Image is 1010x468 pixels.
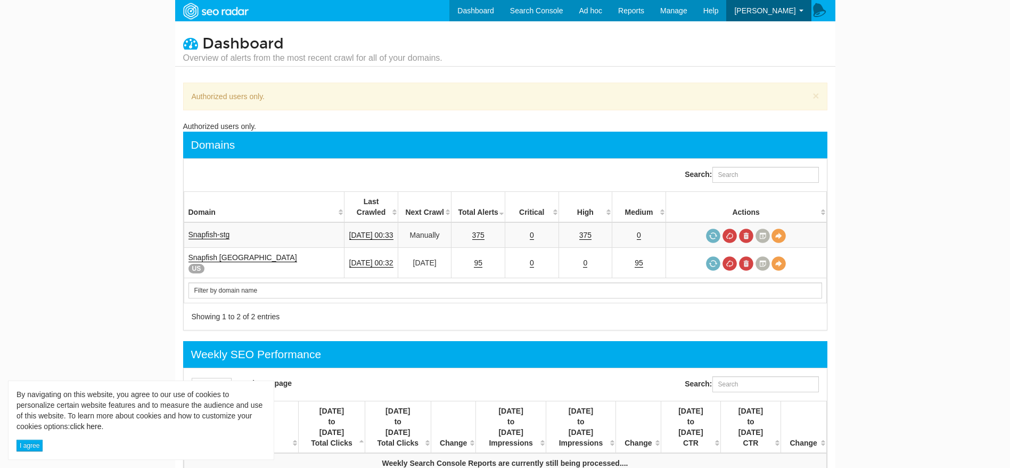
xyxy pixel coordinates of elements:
a: 0 [583,259,587,268]
th: Medium: activate to sort column descending [612,192,666,223]
span: Ad hoc [579,6,602,15]
th: Next Crawl: activate to sort column descending [398,192,451,223]
input: Search: [712,376,819,392]
div: Weekly SEO Performance [191,346,322,362]
button: × [812,90,819,101]
a: Cancel in-progress audit [722,256,737,271]
a: [DATE] 00:33 [349,231,393,240]
a: [DATE] 00:32 [349,259,393,268]
a: Crawl History [756,256,770,271]
a: 95 [474,259,482,268]
a: Cancel in-progress audit [722,229,737,243]
th: Critical: activate to sort column descending [505,192,559,223]
td: [DATE] [398,248,451,278]
th: Change : activate to sort column ascending [431,401,475,454]
label: Search: [685,167,818,183]
i:  [183,36,198,51]
th: Last Crawled: activate to sort column descending [344,192,398,223]
th: Actions: activate to sort column ascending [666,192,826,223]
span: [PERSON_NAME] [734,6,795,15]
span: Manage [660,6,687,15]
a: 0 [637,231,641,240]
a: 0 [530,259,534,268]
select: records per page [192,378,232,389]
a: 375 [579,231,592,240]
a: Delete most recent audit [739,229,753,243]
a: click here [70,422,101,431]
a: Crawl History [756,229,770,243]
span: Dashboard [202,35,284,53]
span: Request a crawl [706,229,720,243]
th: High: activate to sort column descending [559,192,612,223]
input: Search [188,283,822,298]
th: Total Alerts: activate to sort column ascending [451,192,505,223]
th: 08/23/2025 to 08/29/2025 Impressions : activate to sort column ascending [476,401,546,454]
a: Request a crawl [706,256,720,271]
img: SEORadar [179,2,252,21]
a: 0 [530,231,534,240]
th: 08/23/2025 to 08/29/2025 CTR : activate to sort column ascending [661,401,721,454]
div: Authorized users only. [183,83,827,110]
strong: Weekly Search Console Reports are currently still being processed.... [382,459,628,467]
span: Reports [618,6,644,15]
td: Manually [398,222,451,248]
input: Search: [712,167,819,183]
span: Search Console [510,6,563,15]
a: 375 [472,231,485,240]
div: Domains [191,137,235,153]
span: Help [703,6,719,15]
th: 08/30/2025 to 09/05/2025 Impressions : activate to sort column ascending [546,401,615,454]
div: Showing 1 to 2 of 2 entries [192,311,492,322]
div: By navigating on this website, you agree to our use of cookies to personalize certain website fea... [17,389,266,432]
a: View Domain Overview [771,229,786,243]
label: records per page [192,378,292,389]
span: US [188,264,205,273]
div: Authorized users only. [183,121,827,132]
label: Search: [685,376,818,392]
a: Delete most recent audit [739,256,753,271]
small: Overview of alerts from the most recent crawl for all of your domains. [183,52,442,64]
button: I agree [17,440,43,451]
a: Snapfish [GEOGRAPHIC_DATA] [188,253,297,262]
th: Domain: activate to sort column ascending [184,192,344,223]
th: Change : activate to sort column ascending [616,401,661,454]
a: Snapfish-stg [188,230,230,239]
a: 95 [635,259,643,268]
th: 08/23/2025 to 08/29/2025 Total Clicks : activate to sort column descending [299,401,365,454]
th: 08/30/2025 to 09/05/2025 Total Clicks : activate to sort column ascending [365,401,431,454]
th: Change : activate to sort column ascending [781,401,826,454]
th: 08/30/2025 to 09/05/2025 CTR : activate to sort column ascending [721,401,781,454]
a: View Domain Overview [771,256,786,271]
